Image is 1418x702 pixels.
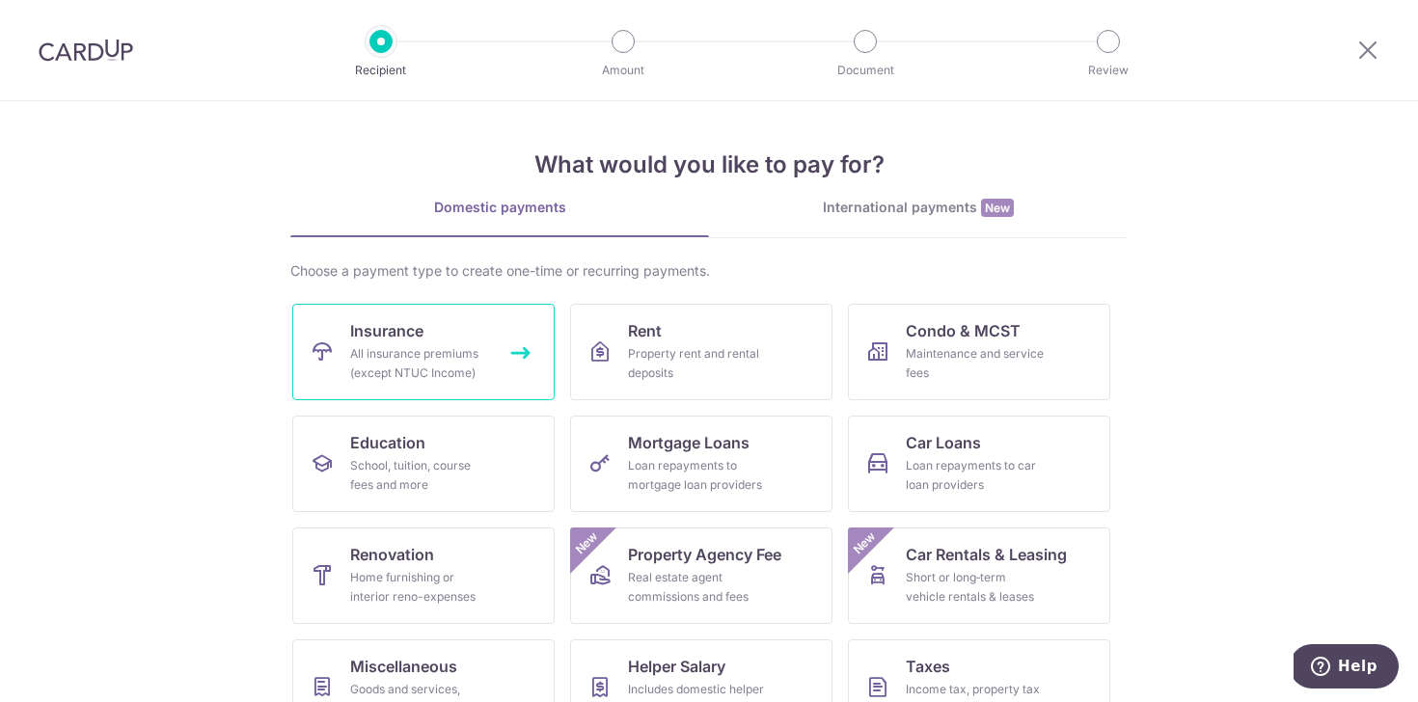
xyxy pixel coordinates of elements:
[709,198,1128,218] div: International payments
[570,304,832,400] a: RentProperty rent and rental deposits
[848,416,1110,512] a: Car LoansLoan repayments to car loan providers
[848,527,1110,624] a: Car Rentals & LeasingShort or long‑term vehicle rentals & leasesNew
[292,527,555,624] a: RenovationHome furnishing or interior reno-expenses
[628,431,750,454] span: Mortgage Loans
[906,568,1045,607] div: Short or long‑term vehicle rentals & leases
[906,344,1045,383] div: Maintenance and service fees
[292,304,555,400] a: InsuranceAll insurance premiums (except NTUC Income)
[290,261,1128,281] div: Choose a payment type to create one-time or recurring payments.
[628,655,725,678] span: Helper Salary
[290,148,1128,182] h4: What would you like to pay for?
[350,655,457,678] span: Miscellaneous
[848,304,1110,400] a: Condo & MCSTMaintenance and service fees
[628,543,781,566] span: Property Agency Fee
[350,344,489,383] div: All insurance premiums (except NTUC Income)
[310,61,452,80] p: Recipient
[1294,644,1399,692] iframe: Opens a widget where you can find more information
[906,319,1021,342] span: Condo & MCST
[628,568,767,607] div: Real estate agent commissions and fees
[981,199,1014,217] span: New
[906,543,1067,566] span: Car Rentals & Leasing
[350,319,423,342] span: Insurance
[570,527,832,624] a: Property Agency FeeReal estate agent commissions and feesNew
[350,543,434,566] span: Renovation
[906,655,950,678] span: Taxes
[571,527,603,559] span: New
[39,39,133,62] img: CardUp
[350,456,489,495] div: School, tuition, course fees and more
[552,61,695,80] p: Amount
[906,431,981,454] span: Car Loans
[794,61,937,80] p: Document
[628,344,767,383] div: Property rent and rental deposits
[290,198,709,217] div: Domestic payments
[628,456,767,495] div: Loan repayments to mortgage loan providers
[849,527,881,559] span: New
[906,456,1045,495] div: Loan repayments to car loan providers
[570,416,832,512] a: Mortgage LoansLoan repayments to mortgage loan providers
[350,431,425,454] span: Education
[628,319,662,342] span: Rent
[292,416,555,512] a: EducationSchool, tuition, course fees and more
[1037,61,1180,80] p: Review
[350,568,489,607] div: Home furnishing or interior reno-expenses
